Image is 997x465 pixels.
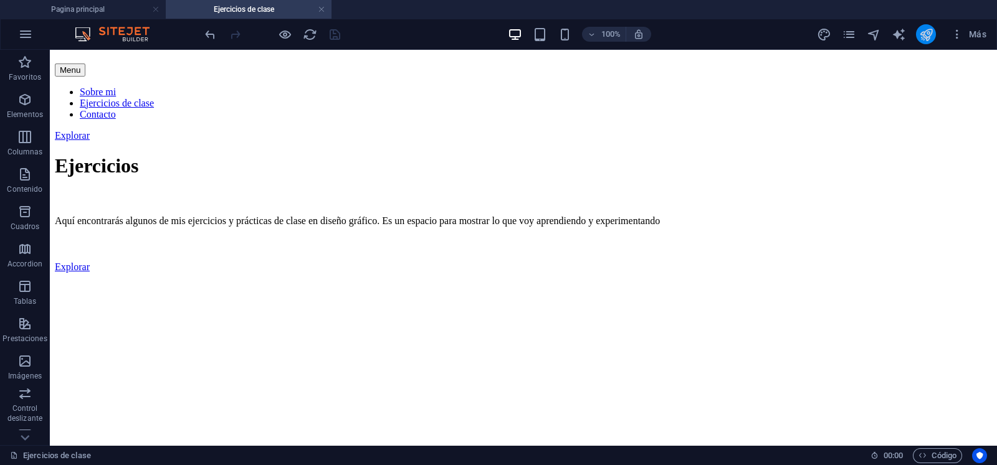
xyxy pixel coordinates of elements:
[166,2,332,16] h4: Ejercicios de clase
[817,27,831,42] i: Diseño (Ctrl+Alt+Y)
[867,27,881,42] i: Navegador
[72,27,165,42] img: Editor Logo
[601,27,621,42] h6: 100%
[7,147,43,157] p: Columnas
[946,24,991,44] button: Más
[916,24,936,44] button: publish
[842,27,856,42] i: Páginas (Ctrl+Alt+S)
[919,27,933,42] i: Publicar
[951,28,986,40] span: Más
[884,448,903,463] span: 00 00
[7,110,43,120] p: Elementos
[913,448,962,463] button: Código
[302,27,317,42] button: reload
[871,448,904,463] h6: Tiempo de la sesión
[816,27,831,42] button: design
[203,27,217,42] button: undo
[9,72,41,82] p: Favoritos
[14,296,37,306] p: Tablas
[918,448,956,463] span: Código
[891,27,906,42] button: text_generator
[203,27,217,42] i: Deshacer: Cambiar texto (Ctrl+Z)
[841,27,856,42] button: pages
[866,27,881,42] button: navigator
[7,259,42,269] p: Accordion
[972,448,987,463] button: Usercentrics
[303,27,317,42] i: Volver a cargar página
[7,184,42,194] p: Contenido
[2,334,47,344] p: Prestaciones
[892,451,894,460] span: :
[582,27,626,42] button: 100%
[10,448,91,463] a: Haz clic para cancelar la selección y doble clic para abrir páginas
[277,27,292,42] button: Haz clic para salir del modo de previsualización y seguir editando
[11,222,40,232] p: Cuadros
[633,29,644,40] i: Al redimensionar, ajustar el nivel de zoom automáticamente para ajustarse al dispositivo elegido.
[8,371,42,381] p: Imágenes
